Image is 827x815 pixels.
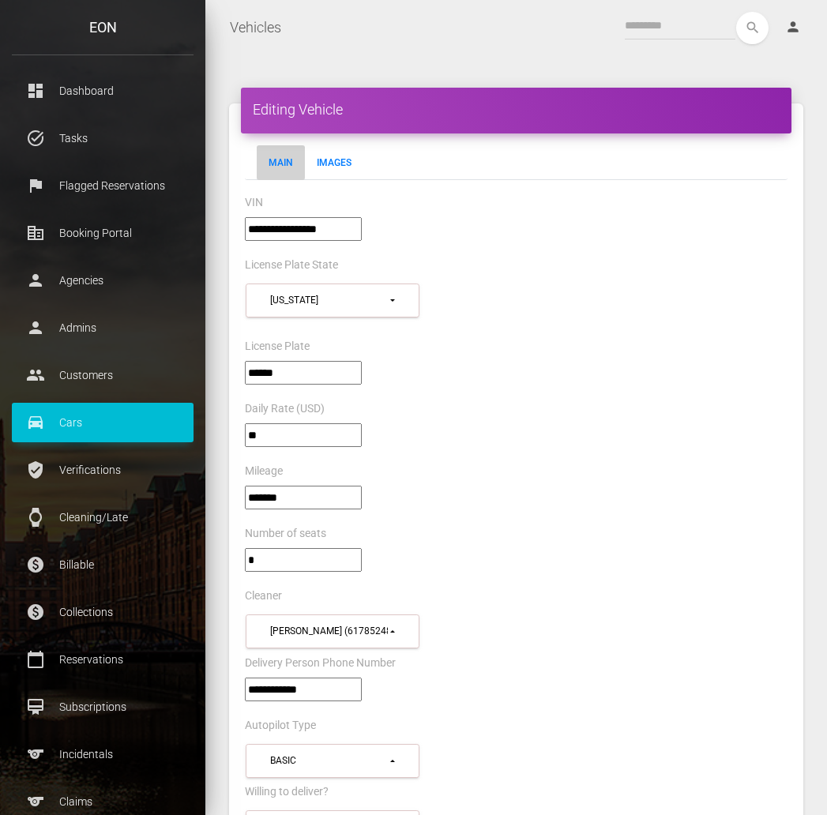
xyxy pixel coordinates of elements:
[24,790,182,813] p: Claims
[12,166,194,205] a: flag Flagged Reservations
[24,505,182,529] p: Cleaning/Late
[24,411,182,434] p: Cars
[24,600,182,624] p: Collections
[24,316,182,340] p: Admins
[12,592,194,632] a: paid Collections
[245,718,316,734] label: Autopilot Type
[736,12,769,44] button: search
[246,744,419,778] button: Basic
[12,687,194,727] a: card_membership Subscriptions
[12,71,194,111] a: dashboard Dashboard
[24,79,182,103] p: Dashboard
[24,126,182,150] p: Tasks
[12,450,194,490] a: verified_user Verifications
[245,195,263,211] label: VIN
[245,339,310,355] label: License Plate
[245,588,282,604] label: Cleaner
[245,784,329,800] label: Willing to deliver?
[257,145,305,180] a: Main
[12,261,194,300] a: person Agencies
[24,221,182,245] p: Booking Portal
[245,257,338,273] label: License Plate State
[24,742,182,766] p: Incidentals
[270,625,388,638] div: [PERSON_NAME] (6178524859)
[12,213,194,253] a: corporate_fare Booking Portal
[24,458,182,482] p: Verifications
[785,19,801,35] i: person
[246,284,419,317] button: New Jersey
[24,363,182,387] p: Customers
[24,269,182,292] p: Agencies
[12,498,194,537] a: watch Cleaning/Late
[24,648,182,671] p: Reservations
[24,695,182,719] p: Subscriptions
[245,526,326,542] label: Number of seats
[12,545,194,584] a: paid Billable
[12,355,194,395] a: people Customers
[773,12,815,43] a: person
[253,100,780,119] h4: Editing Vehicle
[12,308,194,347] a: person Admins
[305,145,363,180] a: Images
[245,464,283,479] label: Mileage
[246,614,419,648] button: Daniel Guelter (6178524859)
[24,553,182,577] p: Billable
[12,118,194,158] a: task_alt Tasks
[12,640,194,679] a: calendar_today Reservations
[24,174,182,197] p: Flagged Reservations
[245,401,325,417] label: Daily Rate (USD)
[270,754,388,768] div: Basic
[12,403,194,442] a: drive_eta Cars
[270,294,388,307] div: [US_STATE]
[230,8,281,47] a: Vehicles
[245,655,396,671] label: Delivery Person Phone Number
[12,734,194,774] a: sports Incidentals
